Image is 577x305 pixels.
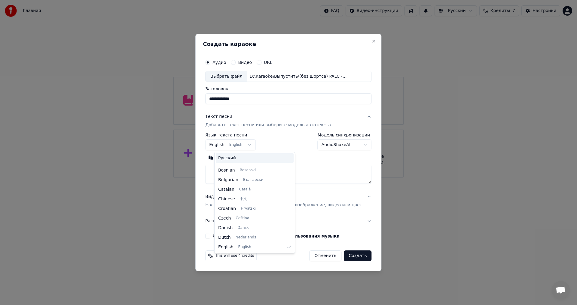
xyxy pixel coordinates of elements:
span: Nederlands [236,235,256,240]
span: Hrvatski [241,206,256,211]
span: Русский [218,155,236,161]
span: Čeština [236,216,249,221]
span: Catalan [218,187,234,193]
span: 中文 [240,197,247,202]
span: Czech [218,215,231,221]
span: Dansk [237,226,249,230]
span: Bosnian [218,167,235,173]
span: Dutch [218,235,231,241]
span: English [218,244,234,250]
span: Català [239,187,251,192]
span: Danish [218,225,233,231]
span: Bosanski [240,168,256,173]
span: English [238,245,251,250]
span: Български [243,178,263,182]
span: Chinese [218,196,235,202]
span: Bulgarian [218,177,238,183]
span: Croatian [218,206,236,212]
